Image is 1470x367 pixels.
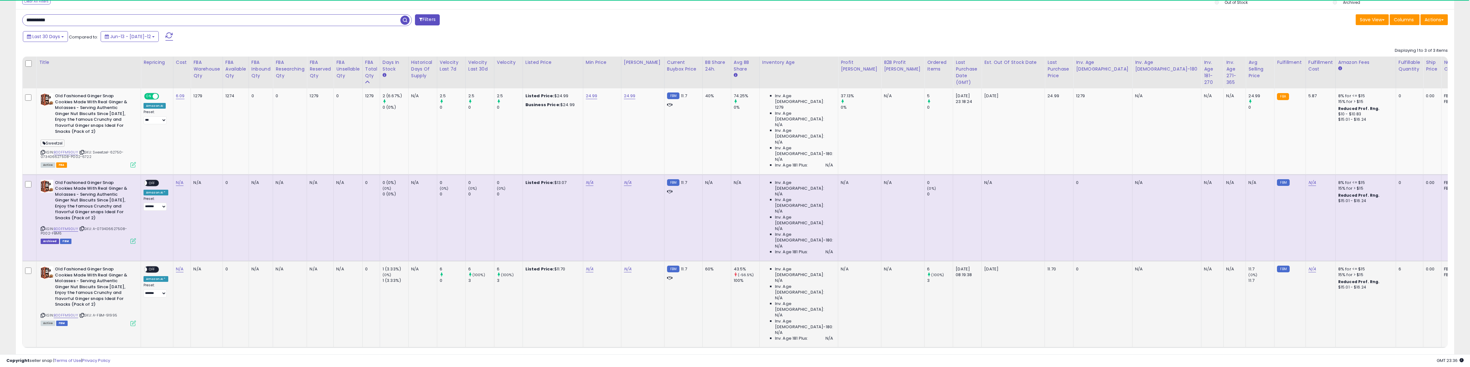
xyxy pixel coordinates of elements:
[468,105,494,110] div: 0
[586,180,593,186] a: N/A
[440,278,465,283] div: 0
[624,59,662,66] div: [PERSON_NAME]
[41,266,53,279] img: 51viWtsqRPL._SL40_.jpg
[775,243,783,249] span: N/A
[775,111,833,122] span: Inv. Age [DEMOGRAPHIC_DATA]:
[468,278,494,283] div: 3
[411,180,432,186] div: N/A
[365,59,377,79] div: FBA Total Qty
[41,93,136,167] div: ASIN:
[55,266,132,309] b: Old Fashioned Ginger Snap Cookies Made With Real Ginger & Molasses - Serving Authentic Ginger Nut...
[775,105,784,110] span: 1279
[841,266,876,272] div: N/A
[411,266,432,272] div: N/A
[525,180,554,186] b: Listed Price:
[525,266,578,272] div: $11.70
[1394,17,1414,23] span: Columns
[383,272,391,277] small: (0%)
[1047,93,1068,99] div: 24.99
[1204,93,1219,99] div: N/A
[931,272,944,277] small: (100%)
[775,122,783,128] span: N/A
[41,226,127,236] span: | SKU: A-073406627508-P002-FBM6
[775,139,783,145] span: N/A
[193,59,220,79] div: FBA Warehouse Qty
[41,180,136,243] div: ASIN:
[984,266,1040,272] p: [DATE]
[1395,48,1448,54] div: Displaying 1 to 3 of 3 items
[54,226,78,232] a: B00FFM90UY
[336,59,360,79] div: FBA Unsellable Qty
[624,180,631,186] a: N/A
[705,93,726,99] div: 40%
[525,59,580,66] div: Listed Price
[525,102,560,108] b: Business Price:
[1277,266,1289,272] small: FBM
[41,150,124,159] span: | SKU: Sweetzel-62750-073406627508-P002-6722
[440,266,465,272] div: 6
[1420,14,1448,25] button: Actions
[176,180,184,186] a: N/A
[1248,93,1274,99] div: 24.99
[1338,112,1391,117] div: $10 - $10.83
[734,266,759,272] div: 43.5%
[41,266,136,325] div: ASIN:
[383,266,408,272] div: 1 (3.33%)
[1399,266,1418,272] div: 6
[1444,93,1465,99] div: FBA: 0
[276,180,302,186] div: N/A
[1338,106,1380,111] b: Reduced Prof. Rng.
[411,59,434,79] div: Historical Days Of Supply
[775,208,783,214] span: N/A
[775,249,808,255] span: Inv. Age 181 Plus:
[1338,198,1391,204] div: $15.01 - $16.24
[1248,272,1257,277] small: (0%)
[586,93,598,99] a: 24.99
[383,93,408,99] div: 2 (6.67%)
[1444,59,1467,72] div: Num of Comp.
[1437,357,1464,364] span: 2025-08-12 23:36 GMT
[1426,93,1436,99] div: 0.00
[841,180,876,186] div: N/A
[176,266,184,272] a: N/A
[1338,279,1380,284] b: Reduced Prof. Rng.
[251,93,268,99] div: 0
[525,180,578,186] div: $13.07
[193,180,217,186] div: N/A
[1248,59,1272,79] div: Avg Selling Price
[39,59,138,66] div: Title
[440,105,465,110] div: 0
[1076,180,1127,186] div: 0
[1399,93,1418,99] div: 0
[225,180,244,186] div: 0
[1135,59,1199,72] div: Inv. Age [DEMOGRAPHIC_DATA]-180
[101,31,159,42] button: Jun-13 - [DATE]-12
[1047,59,1071,79] div: Last Purchase Price
[775,214,833,226] span: Inv. Age [DEMOGRAPHIC_DATA]:
[1076,59,1130,72] div: Inv. Age [DEMOGRAPHIC_DATA]
[1444,180,1465,186] div: FBA: n/a
[411,93,432,99] div: N/A
[23,31,68,42] button: Last 30 Days
[681,180,687,186] span: 11.7
[956,93,977,105] div: [DATE] 23:18:24
[1308,93,1331,99] div: 5.87
[144,283,168,297] div: Preset:
[1444,272,1465,278] div: FBM: 0
[734,278,759,283] div: 100%
[383,105,408,110] div: 0 (0%)
[1338,59,1393,66] div: Amazon Fees
[251,180,268,186] div: N/A
[54,313,78,318] a: B00FFM90UY
[310,266,329,272] div: N/A
[60,239,71,244] span: FBM
[1135,93,1196,99] div: N/A
[336,266,357,272] div: N/A
[440,191,465,197] div: 0
[41,321,55,326] span: All listings currently available for purchase on Amazon
[144,59,170,66] div: Repricing
[193,93,217,99] div: 1279
[956,266,977,278] div: [DATE] 08:19:38
[497,180,523,186] div: 0
[1390,14,1420,25] button: Columns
